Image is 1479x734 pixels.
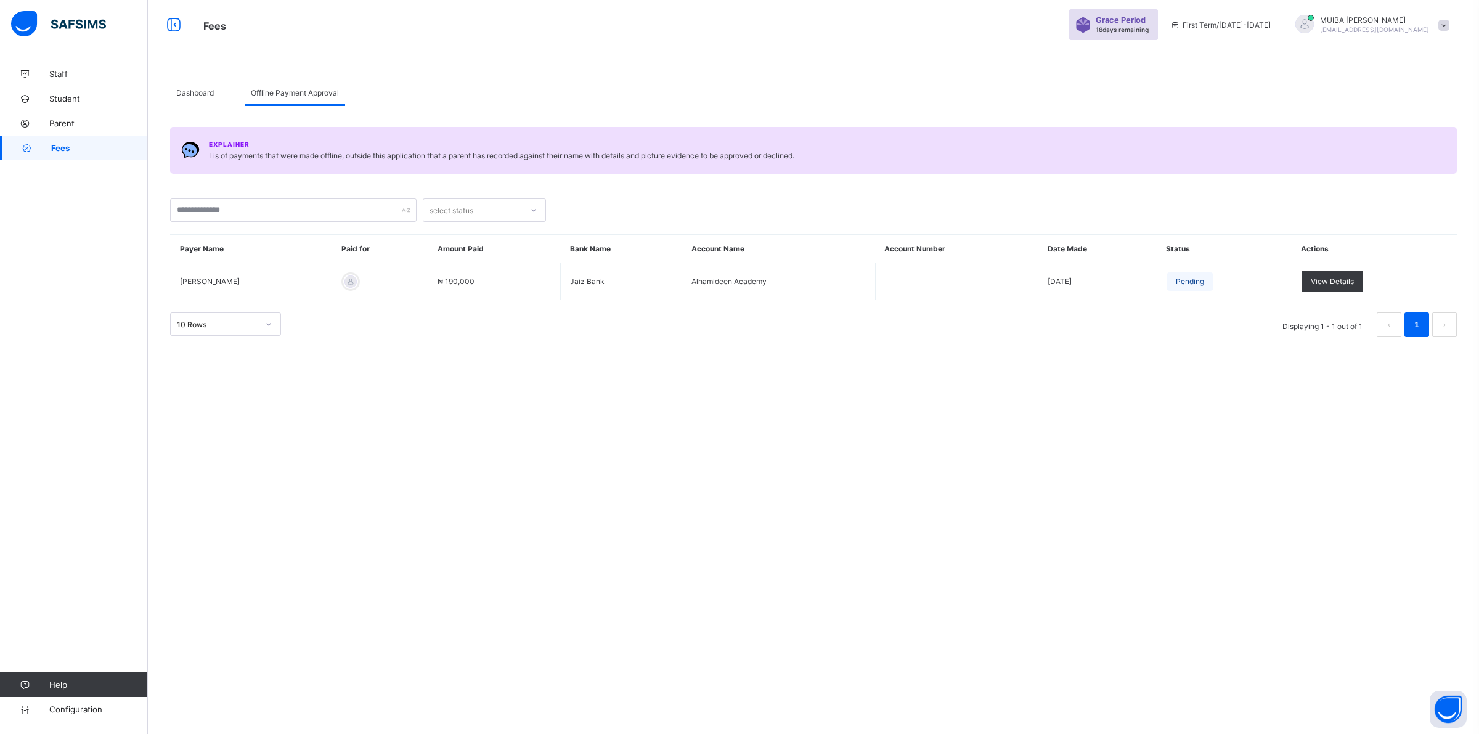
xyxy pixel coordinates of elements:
span: ₦ 190,000 [438,277,475,286]
div: 10 Rows [177,320,258,329]
th: Actions [1292,235,1457,263]
li: 上一页 [1377,312,1401,337]
span: Pending [1176,277,1204,286]
img: sticker-purple.71386a28dfed39d6af7621340158ba97.svg [1075,17,1091,33]
button: prev page [1377,312,1401,337]
img: safsims [11,11,106,37]
th: Date Made [1038,235,1157,263]
span: Offline Payment Approval [251,88,339,97]
span: Help [49,680,147,690]
th: Payer Name [171,235,332,263]
button: Open asap [1430,691,1467,728]
td: Jaiz Bank [561,263,682,300]
td: Alhamideen Academy [682,263,876,300]
button: next page [1432,312,1457,337]
span: Lis of payments that were made offline, outside this application that a parent has recorded again... [209,151,794,160]
span: MUIBA [PERSON_NAME] [1320,15,1429,25]
span: 18 days remaining [1096,26,1149,33]
span: Dashboard [176,88,214,97]
span: [PERSON_NAME] [180,277,322,286]
img: Chat.054c5d80b312491b9f15f6fadeacdca6.svg [181,141,200,159]
th: Bank Name [561,235,682,263]
th: Account Name [682,235,876,263]
a: 1 [1411,317,1422,333]
th: Account Number [875,235,1038,263]
div: select status [430,198,473,222]
th: Amount Paid [428,235,561,263]
span: Parent [49,118,148,128]
div: MUIBAADAMS [1283,15,1456,35]
li: 1 [1404,312,1429,337]
li: Displaying 1 - 1 out of 1 [1273,312,1372,337]
span: session/term information [1170,20,1271,30]
span: Explainer [209,141,250,148]
th: Paid for [332,235,428,263]
span: Staff [49,69,148,79]
li: 下一页 [1432,312,1457,337]
span: Fees [203,20,226,32]
span: Grace Period [1096,15,1146,25]
span: Student [49,94,148,104]
span: [EMAIL_ADDRESS][DOMAIN_NAME] [1320,26,1429,33]
td: [DATE] [1038,263,1157,300]
span: Configuration [49,704,147,714]
th: Status [1157,235,1292,263]
span: Fees [51,143,148,153]
span: View Details [1311,277,1354,286]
